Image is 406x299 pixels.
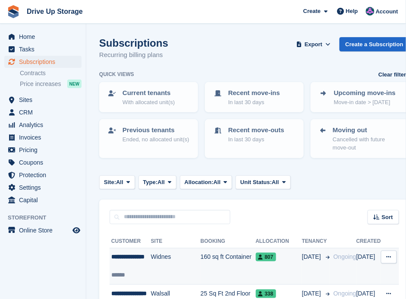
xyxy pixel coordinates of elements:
[110,235,151,248] th: Customer
[356,248,381,285] td: [DATE]
[228,125,284,135] p: Recent move-outs
[99,50,168,60] p: Recurring billing plans
[4,43,82,55] a: menu
[19,106,71,118] span: CRM
[4,94,82,106] a: menu
[7,5,20,18] img: stora-icon-8386f47178a22dfd0bd8f6a31ec36ba5ce8667c1dd55bd0f319d3a0aa187defe.svg
[334,98,396,107] p: Move-in date > [DATE]
[256,289,276,298] span: 338
[256,253,276,261] span: 807
[19,181,71,194] span: Settings
[19,194,71,206] span: Capital
[4,144,82,156] a: menu
[4,224,82,236] a: menu
[206,83,303,111] a: Recent move-ins In last 30 days
[295,37,333,51] button: Export
[8,213,86,222] span: Storefront
[4,31,82,43] a: menu
[19,144,71,156] span: Pricing
[185,178,214,187] span: Allocation:
[123,88,175,98] p: Current tenants
[19,119,71,131] span: Analytics
[116,178,123,187] span: All
[305,40,322,49] span: Export
[71,225,82,235] a: Preview store
[4,181,82,194] a: menu
[333,125,402,135] p: Moving out
[4,119,82,131] a: menu
[19,56,71,68] span: Subscriptions
[20,69,82,77] a: Contracts
[4,169,82,181] a: menu
[100,120,197,149] a: Previous tenants Ended, no allocated unit(s)
[67,80,82,88] div: NEW
[4,194,82,206] a: menu
[228,135,284,144] p: In last 30 days
[302,289,323,298] span: [DATE]
[4,56,82,68] a: menu
[100,83,197,111] a: Current tenants With allocated unit(s)
[157,178,165,187] span: All
[138,175,176,190] button: Type: All
[201,235,256,248] th: Booking
[240,178,272,187] span: Unit Status:
[206,120,303,149] a: Recent move-outs In last 30 days
[151,248,201,285] td: Widnes
[19,224,71,236] span: Online Store
[20,79,82,89] a: Price increases NEW
[228,88,280,98] p: Recent move-ins
[334,88,396,98] p: Upcoming move-ins
[356,235,381,248] th: Created
[302,252,323,261] span: [DATE]
[19,131,71,143] span: Invoices
[346,7,358,16] span: Help
[123,125,189,135] p: Previous tenants
[201,248,256,285] td: 160 sq ft Container
[303,7,321,16] span: Create
[4,106,82,118] a: menu
[123,98,175,107] p: With allocated unit(s)
[19,43,71,55] span: Tasks
[23,4,86,19] a: Drive Up Storage
[143,178,158,187] span: Type:
[272,178,279,187] span: All
[334,290,356,297] span: Ongoing
[19,31,71,43] span: Home
[382,213,393,222] span: Sort
[214,178,221,187] span: All
[19,94,71,106] span: Sites
[19,156,71,169] span: Coupons
[99,70,134,78] h6: Quick views
[104,178,116,187] span: Site:
[20,80,61,88] span: Price increases
[4,131,82,143] a: menu
[333,135,402,152] p: Cancelled with future move-out
[99,175,135,190] button: Site: All
[99,37,168,49] h1: Subscriptions
[334,253,356,260] span: Ongoing
[4,156,82,169] a: menu
[19,169,71,181] span: Protection
[256,235,302,248] th: Allocation
[302,235,330,248] th: Tenancy
[151,235,201,248] th: Site
[376,7,398,16] span: Account
[366,7,375,16] img: Andy
[180,175,233,190] button: Allocation: All
[228,98,280,107] p: In last 30 days
[123,135,189,144] p: Ended, no allocated unit(s)
[236,175,290,190] button: Unit Status: All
